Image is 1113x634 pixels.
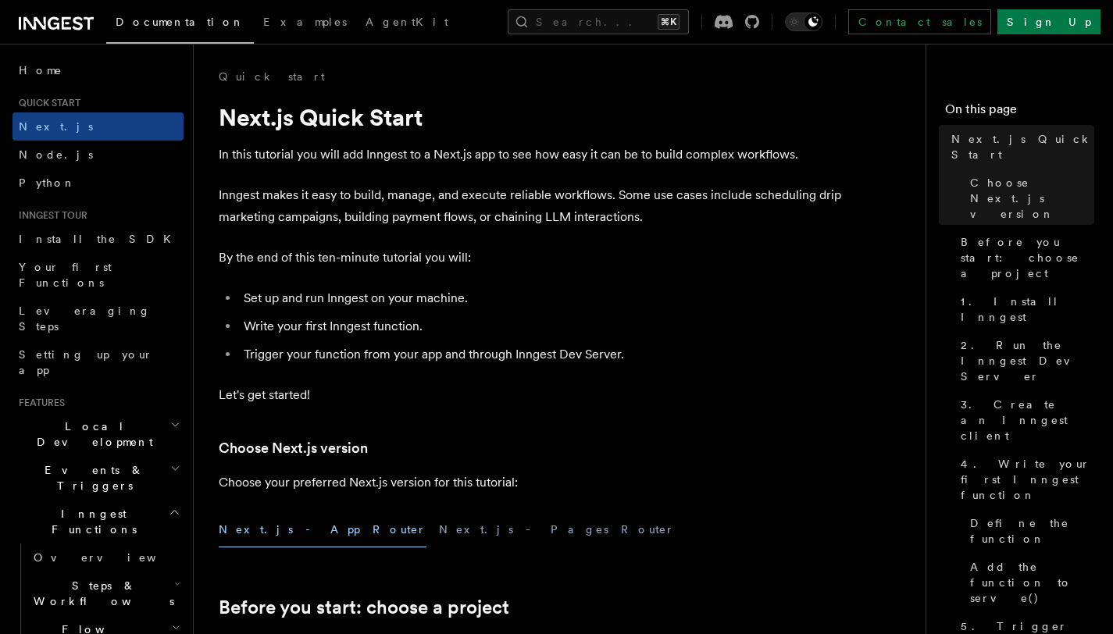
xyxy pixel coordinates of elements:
[12,97,80,109] span: Quick start
[658,14,680,30] kbd: ⌘K
[12,462,170,493] span: Events & Triggers
[954,450,1094,509] a: 4. Write your first Inngest function
[219,597,509,618] a: Before you start: choose a project
[439,512,675,547] button: Next.js - Pages Router
[997,9,1101,34] a: Sign Up
[19,148,93,161] span: Node.js
[116,16,244,28] span: Documentation
[219,103,844,131] h1: Next.js Quick Start
[951,131,1094,162] span: Next.js Quick Start
[19,348,153,376] span: Setting up your app
[964,509,1094,553] a: Define the function
[27,572,184,615] button: Steps & Workflows
[34,551,194,564] span: Overview
[945,125,1094,169] a: Next.js Quick Start
[219,144,844,166] p: In this tutorial you will add Inngest to a Next.js app to see how easy it can be to build complex...
[366,16,448,28] span: AgentKit
[945,100,1094,125] h4: On this page
[970,515,1094,547] span: Define the function
[239,344,844,365] li: Trigger your function from your app and through Inngest Dev Server.
[961,337,1094,384] span: 2. Run the Inngest Dev Server
[12,56,184,84] a: Home
[12,141,184,169] a: Node.js
[219,437,368,459] a: Choose Next.js version
[961,294,1094,325] span: 1. Install Inngest
[27,543,184,572] a: Overview
[12,412,184,456] button: Local Development
[954,228,1094,287] a: Before you start: choose a project
[508,9,689,34] button: Search...⌘K
[961,397,1094,443] span: 3. Create an Inngest client
[263,16,347,28] span: Examples
[19,261,112,289] span: Your first Functions
[970,175,1094,222] span: Choose Next.js version
[961,234,1094,281] span: Before you start: choose a project
[12,169,184,197] a: Python
[12,209,87,222] span: Inngest tour
[964,553,1094,612] a: Add the function to serve()
[356,5,458,42] a: AgentKit
[785,12,822,31] button: Toggle dark mode
[12,456,184,500] button: Events & Triggers
[954,390,1094,450] a: 3. Create an Inngest client
[970,559,1094,606] span: Add the function to serve()
[239,315,844,337] li: Write your first Inngest function.
[964,169,1094,228] a: Choose Next.js version
[848,9,991,34] a: Contact sales
[12,500,184,543] button: Inngest Functions
[219,472,844,493] p: Choose your preferred Next.js version for this tutorial:
[19,176,76,189] span: Python
[219,247,844,269] p: By the end of this ten-minute tutorial you will:
[12,225,184,253] a: Install the SDK
[954,287,1094,331] a: 1. Install Inngest
[219,384,844,406] p: Let's get started!
[12,506,169,537] span: Inngest Functions
[106,5,254,44] a: Documentation
[12,397,65,409] span: Features
[12,340,184,384] a: Setting up your app
[219,512,426,547] button: Next.js - App Router
[12,253,184,297] a: Your first Functions
[19,233,180,245] span: Install the SDK
[19,305,151,333] span: Leveraging Steps
[954,331,1094,390] a: 2. Run the Inngest Dev Server
[19,120,93,133] span: Next.js
[12,112,184,141] a: Next.js
[239,287,844,309] li: Set up and run Inngest on your machine.
[254,5,356,42] a: Examples
[27,578,174,609] span: Steps & Workflows
[19,62,62,78] span: Home
[219,184,844,228] p: Inngest makes it easy to build, manage, and execute reliable workflows. Some use cases include sc...
[219,69,325,84] a: Quick start
[961,456,1094,503] span: 4. Write your first Inngest function
[12,419,170,450] span: Local Development
[12,297,184,340] a: Leveraging Steps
